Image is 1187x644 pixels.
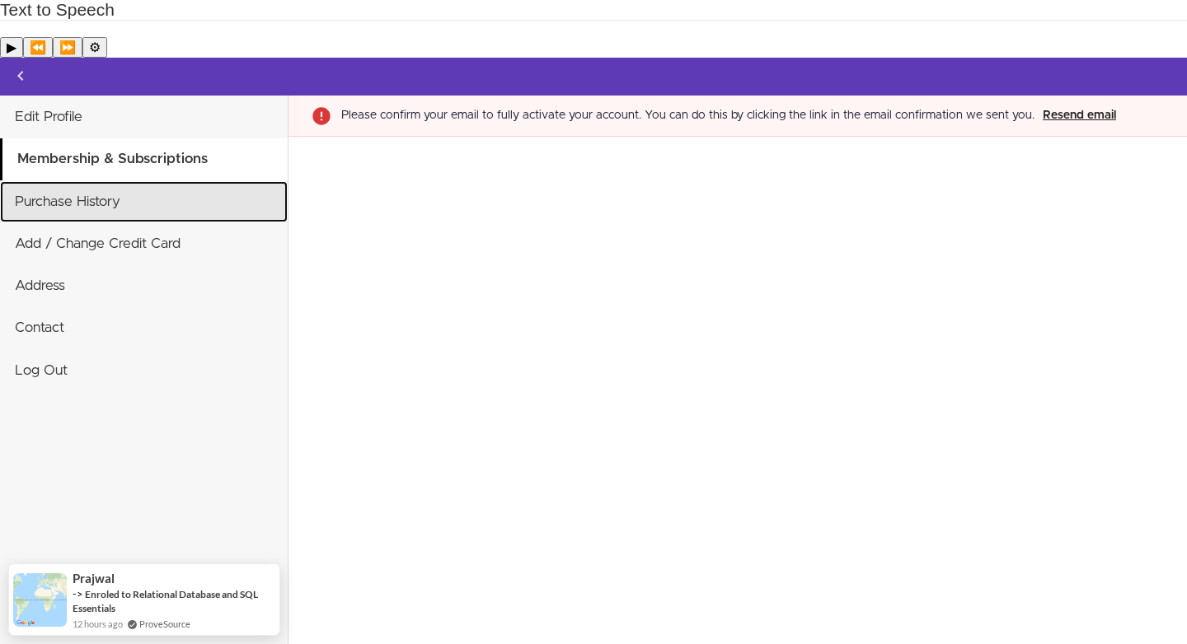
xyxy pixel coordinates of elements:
[73,572,115,586] span: Prajwal
[139,617,190,631] a: ProveSource
[341,107,1035,124] div: Please confirm your email to fully activate your account. You can do this by clicking the link in...
[23,37,53,58] button: Previous
[1038,106,1121,125] button: Resend email
[73,588,258,614] a: Enroled to Relational Database and SQL Essentials
[82,37,107,58] button: Settings
[11,66,30,86] svg: Back to courses
[73,617,123,631] span: 12 hours ago
[73,587,83,600] span: ->
[53,37,82,58] button: Forward
[2,138,288,180] a: Membership & Subscriptions
[13,573,67,627] img: provesource social proof notification image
